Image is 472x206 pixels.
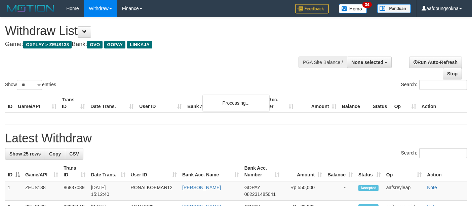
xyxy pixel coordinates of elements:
th: Bank Acc. Name: activate to sort column ascending [180,162,242,181]
button: None selected [347,57,392,68]
th: Date Trans. [88,94,136,113]
th: Action [424,162,467,181]
label: Search: [401,148,467,158]
img: panduan.png [377,4,411,13]
td: RONALKOEMAN12 [128,181,180,201]
img: Feedback.jpg [295,4,329,13]
a: CSV [65,148,83,160]
select: Showentries [17,80,42,90]
span: GOPAY [244,185,260,190]
span: None selected [351,60,383,65]
a: [PERSON_NAME] [182,185,221,190]
th: Trans ID [59,94,88,113]
h4: Game: Bank: [5,41,308,48]
td: 1 [5,181,23,201]
th: Action [419,94,467,113]
img: Button%20Memo.svg [339,4,367,13]
th: Bank Acc. Number: activate to sort column ascending [242,162,282,181]
a: Show 25 rows [5,148,45,160]
th: Balance: activate to sort column ascending [325,162,356,181]
td: aafsreyleap [384,181,424,201]
a: Run Auto-Refresh [409,57,462,68]
th: Op: activate to sort column ascending [384,162,424,181]
input: Search: [419,80,467,90]
td: - [325,181,356,201]
span: CSV [69,151,79,157]
span: OVO [87,41,103,48]
td: Rp 550,000 [282,181,325,201]
th: Bank Acc. Number [253,94,296,113]
th: ID [5,94,15,113]
th: Amount [296,94,339,113]
th: Op [392,94,419,113]
th: Date Trans.: activate to sort column ascending [88,162,128,181]
label: Show entries [5,80,56,90]
a: Copy [45,148,65,160]
th: Trans ID: activate to sort column ascending [61,162,88,181]
td: ZEUS138 [23,181,61,201]
span: Show 25 rows [9,151,41,157]
span: Accepted [358,185,379,191]
div: PGA Site Balance / [299,57,347,68]
span: LINKAJA [127,41,152,48]
th: Balance [339,94,370,113]
td: [DATE] 15:12:40 [88,181,128,201]
th: User ID [136,94,185,113]
a: Note [427,185,437,190]
th: User ID: activate to sort column ascending [128,162,180,181]
h1: Withdraw List [5,24,308,38]
th: Amount: activate to sort column ascending [282,162,325,181]
td: 86837089 [61,181,88,201]
th: Game/API: activate to sort column ascending [23,162,61,181]
span: 34 [362,2,371,8]
th: ID: activate to sort column descending [5,162,23,181]
th: Bank Acc. Name [185,94,253,113]
label: Search: [401,80,467,90]
span: Copy [49,151,61,157]
h1: Latest Withdraw [5,132,467,145]
th: Game/API [15,94,59,113]
div: Processing... [202,95,270,111]
span: OXPLAY > ZEUS138 [23,41,72,48]
span: Copy 082231485041 to clipboard [244,192,276,197]
img: MOTION_logo.png [5,3,56,13]
th: Status: activate to sort column ascending [356,162,384,181]
input: Search: [419,148,467,158]
span: GOPAY [104,41,125,48]
a: Stop [443,68,462,79]
th: Status [370,94,392,113]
